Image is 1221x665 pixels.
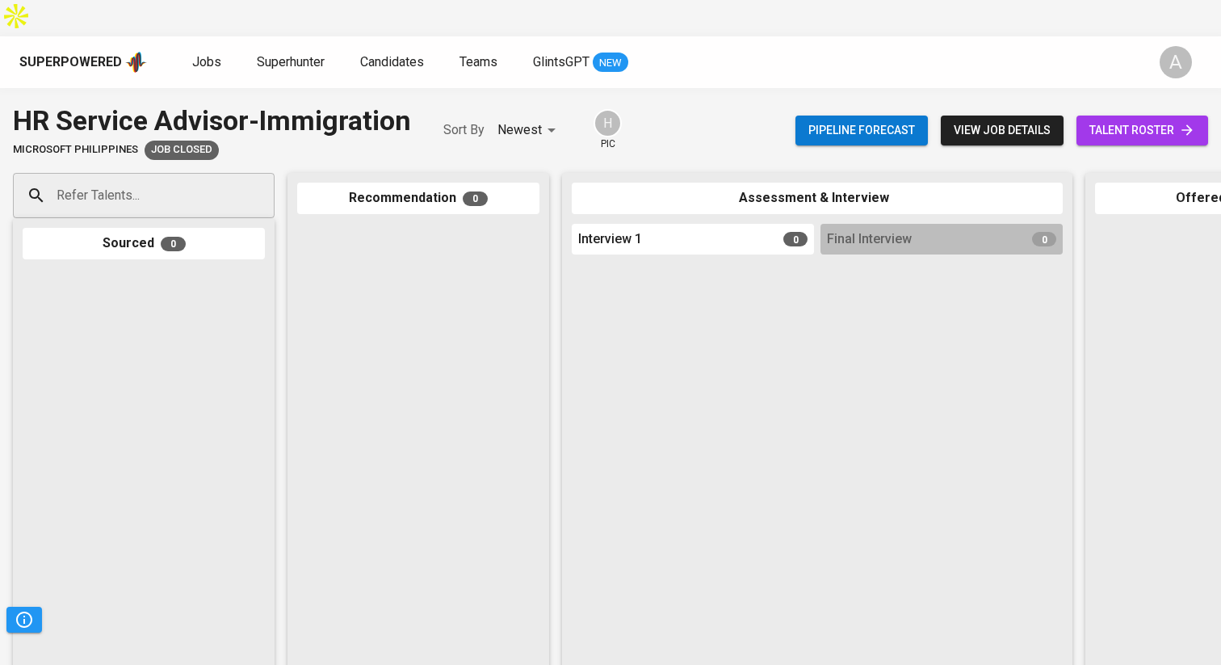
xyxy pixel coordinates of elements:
span: talent roster [1089,120,1195,141]
img: app logo [125,50,147,74]
span: GlintsGPT [533,54,590,69]
span: Superhunter [257,54,325,69]
button: Pipeline Triggers [6,607,42,633]
div: Sourced [23,228,265,259]
span: 0 [783,232,808,246]
a: Teams [459,53,501,73]
a: Superpoweredapp logo [19,50,147,74]
a: Superhunter [257,53,328,73]
span: Pipeline forecast [808,120,915,141]
a: GlintsGPT NEW [533,53,628,73]
span: Final Interview [827,230,912,249]
a: Candidates [360,53,427,73]
div: Assessment & Interview [572,183,1063,214]
div: A [1160,46,1192,78]
button: view job details [941,116,1064,145]
a: Jobs [192,53,224,73]
a: talent roster [1076,116,1208,145]
span: view job details [954,120,1051,141]
span: Teams [459,54,497,69]
button: A [1150,36,1202,88]
span: 0 [463,192,488,206]
span: NEW [593,55,628,71]
div: Newest [497,116,561,145]
div: Recommendation [297,183,539,214]
span: Interview 1 [578,230,642,249]
div: H [594,109,622,137]
span: Candidates [360,54,424,69]
div: pic [594,109,622,151]
span: Job Closed [145,142,219,158]
p: Sort By [443,120,485,140]
button: Open [266,194,269,197]
span: Jobs [192,54,221,69]
span: 0 [161,237,186,251]
span: 0 [1032,232,1056,246]
div: Superpowered [19,53,122,72]
p: Newest [497,120,542,140]
span: Microsoft Philippines [13,142,138,158]
button: Pipeline forecast [795,116,928,145]
div: HR Service Advisor-Immigration [13,101,411,141]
